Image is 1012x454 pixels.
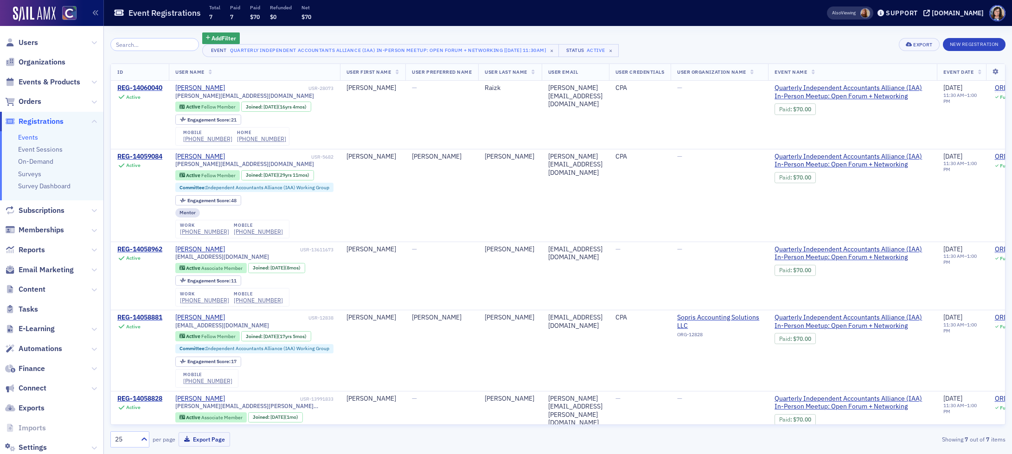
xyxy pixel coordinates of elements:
[779,416,793,423] span: :
[179,265,243,271] a: Active Associate Member
[5,57,65,67] a: Organizations
[5,38,38,48] a: Users
[18,182,70,190] a: Survey Dashboard
[923,10,987,16] button: [DOMAIN_NAME]
[183,135,232,142] a: [PHONE_NUMBER]
[485,313,535,322] div: [PERSON_NAME]
[677,245,682,253] span: —
[793,174,811,181] span: $70.00
[180,297,229,304] div: [PHONE_NUMBER]
[175,183,333,192] div: Committee:
[5,284,45,294] a: Content
[677,69,746,75] span: User Organization Name
[943,402,977,415] time: 1:00 PM
[775,395,930,411] a: Quarterly Independent Accountants Alliance (IAA) In-Person Meetup: Open Forum + Networking
[19,344,62,354] span: Automations
[775,84,930,100] a: Quarterly Independent Accountants Alliance (IAA) In-Person Meetup: Open Forum + Networking
[607,46,615,55] span: ×
[126,255,141,261] div: Active
[412,245,417,253] span: —
[209,13,212,20] span: 7
[5,423,46,433] a: Imports
[175,275,241,286] div: Engagement Score: 11
[943,253,981,265] div: –
[227,154,333,160] div: USR-5682
[793,106,811,113] span: $70.00
[202,44,560,57] button: EventQuarterly Independent Accountants Alliance (IAA) In-Person Meetup: Open Forum + Networking [...
[615,153,664,161] div: CPA
[779,106,793,113] span: :
[19,96,41,107] span: Orders
[412,69,472,75] span: User Preferred Name
[179,345,206,352] span: Committee :
[5,324,55,334] a: E-Learning
[179,185,329,191] a: Committee:Independent Accountants Alliance (IAA) Working Group
[241,102,311,112] div: Joined: 2009-04-30 00:00:00
[180,291,229,297] div: work
[187,198,237,203] div: 48
[175,322,269,329] span: [EMAIL_ADDRESS][DOMAIN_NAME]
[5,116,64,127] a: Registrations
[126,404,141,410] div: Active
[943,322,981,334] div: –
[175,102,240,112] div: Active: Active: Fellow Member
[187,278,237,283] div: 11
[943,92,964,98] time: 11:30 AM
[775,153,930,169] span: Quarterly Independent Accountants Alliance (IAA) In-Person Meetup: Open Forum + Networking
[201,265,243,271] span: Associate Member
[943,83,962,92] span: [DATE]
[117,153,162,161] div: REG-14059084
[183,377,232,384] a: [PHONE_NUMBER]
[263,333,307,339] div: (17yrs 5mos)
[126,324,141,330] div: Active
[677,332,762,341] div: ORG-12828
[932,9,984,17] div: [DOMAIN_NAME]
[677,394,682,403] span: —
[234,228,283,235] div: [PHONE_NUMBER]
[270,265,301,271] div: (8mos)
[775,333,815,344] div: Paid: 7 - $7000
[899,38,939,51] button: Export
[263,333,278,339] span: [DATE]
[714,435,1006,443] div: Showing out of items
[19,77,80,87] span: Events & Products
[187,358,231,364] span: Engagement Score :
[793,267,811,274] span: $70.00
[209,47,229,53] div: Event
[187,359,237,364] div: 17
[201,172,236,179] span: Fellow Member
[793,335,811,342] span: $70.00
[779,267,793,274] span: :
[128,7,201,19] h1: Event Registrations
[179,172,236,178] a: Active Fellow Member
[126,94,141,100] div: Active
[179,333,236,339] a: Active Fellow Member
[775,414,815,425] div: Paid: 7 - $7000
[201,103,236,110] span: Fellow Member
[237,135,286,142] a: [PHONE_NUMBER]
[19,205,64,216] span: Subscriptions
[943,245,962,253] span: [DATE]
[943,92,981,104] div: –
[548,313,602,330] div: [EMAIL_ADDRESS][DOMAIN_NAME]
[412,394,417,403] span: —
[775,265,815,276] div: Paid: 7 - $7000
[263,172,309,178] div: (29yrs 11mos)
[412,313,472,322] div: [PERSON_NAME]
[860,8,870,18] span: Sheila Duggan
[117,313,162,322] a: REG-14058881
[227,247,333,253] div: USR-13611673
[5,383,46,393] a: Connect
[201,414,243,421] span: Associate Member
[19,265,74,275] span: Email Marketing
[175,153,225,161] a: [PERSON_NAME]
[412,83,417,92] span: —
[234,297,283,304] div: [PHONE_NUMBER]
[775,172,815,183] div: Paid: 7 - $7000
[615,69,664,75] span: User Credentials
[565,47,585,53] div: Status
[677,83,682,92] span: —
